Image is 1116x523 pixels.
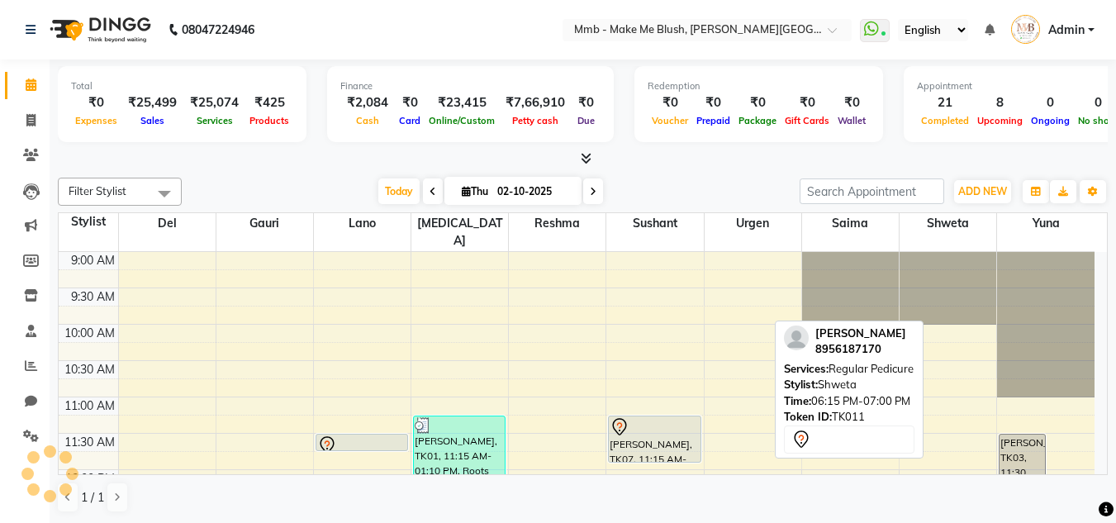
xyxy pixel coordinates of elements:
[61,434,118,451] div: 11:30 AM
[958,185,1007,197] span: ADD NEW
[833,93,870,112] div: ₹0
[245,93,293,112] div: ₹425
[784,378,818,391] span: Stylist:
[784,393,914,410] div: 06:15 PM-07:00 PM
[71,79,293,93] div: Total
[784,409,914,426] div: TK011
[61,397,118,415] div: 11:00 AM
[572,93,601,112] div: ₹0
[784,410,832,423] span: Token ID:
[954,180,1011,203] button: ADD NEW
[458,185,492,197] span: Thu
[648,115,692,126] span: Voucher
[917,115,973,126] span: Completed
[316,435,407,450] div: [PERSON_NAME], TK15, 11:30 AM-11:45 AM, Classic hair wash
[378,178,420,204] span: Today
[119,213,216,234] span: Del
[182,7,254,53] b: 08047224946
[781,93,833,112] div: ₹0
[609,416,700,462] div: [PERSON_NAME], TK07, 11:15 AM-11:55 AM, Gel Nail plain
[411,213,508,251] span: [MEDICAL_DATA]
[692,93,734,112] div: ₹0
[81,489,104,506] span: 1 / 1
[425,93,499,112] div: ₹23,415
[692,115,734,126] span: Prepaid
[340,93,395,112] div: ₹2,084
[784,326,809,350] img: profile
[395,115,425,126] span: Card
[68,252,118,269] div: 9:00 AM
[705,213,801,234] span: Urgen
[1011,15,1040,44] img: Admin
[62,470,118,487] div: 12:00 PM
[829,362,914,375] span: Regular Pedicure
[1027,93,1074,112] div: 0
[1048,21,1085,39] span: Admin
[900,213,996,234] span: Shweta
[648,93,692,112] div: ₹0
[1027,115,1074,126] span: Ongoing
[183,93,245,112] div: ₹25,074
[508,115,563,126] span: Petty cash
[499,93,572,112] div: ₹7,66,910
[606,213,703,234] span: Sushant
[833,115,870,126] span: Wallet
[395,93,425,112] div: ₹0
[973,93,1027,112] div: 8
[59,213,118,231] div: Stylist
[734,93,781,112] div: ₹0
[802,213,899,234] span: Saima
[69,184,126,197] span: Filter Stylist
[192,115,237,126] span: Services
[71,93,121,112] div: ₹0
[68,288,118,306] div: 9:30 AM
[973,115,1027,126] span: Upcoming
[573,115,599,126] span: Due
[71,115,121,126] span: Expenses
[648,79,870,93] div: Redemption
[136,115,169,126] span: Sales
[784,394,811,407] span: Time:
[61,325,118,342] div: 10:00 AM
[314,213,411,234] span: Lano
[997,213,1095,234] span: Yuna
[425,115,499,126] span: Online/Custom
[784,362,829,375] span: Services:
[61,361,118,378] div: 10:30 AM
[815,326,906,340] span: [PERSON_NAME]
[781,115,833,126] span: Gift Cards
[509,213,605,234] span: Reshma
[121,93,183,112] div: ₹25,499
[42,7,155,53] img: logo
[784,377,914,393] div: Shweta
[917,93,973,112] div: 21
[340,79,601,93] div: Finance
[800,178,944,204] input: Search Appointment
[352,115,383,126] span: Cash
[734,115,781,126] span: Package
[245,115,293,126] span: Products
[815,341,906,358] div: 8956187170
[216,213,313,234] span: Gauri
[492,179,575,204] input: 2025-10-02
